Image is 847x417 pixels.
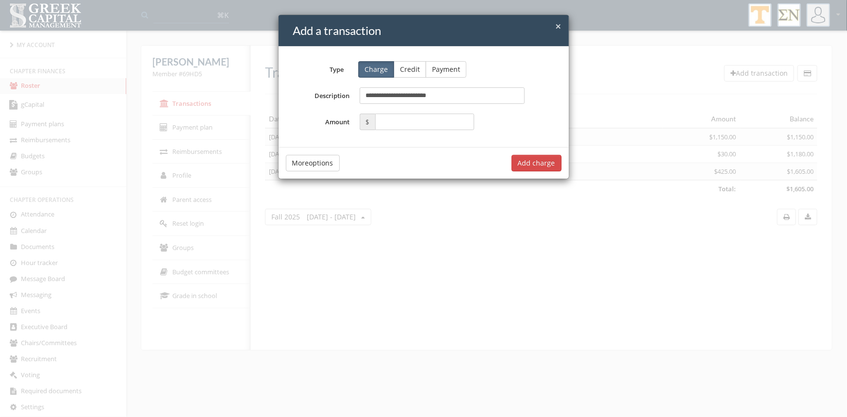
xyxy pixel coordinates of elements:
h4: Add a transaction [293,22,562,39]
label: Description [286,87,355,104]
button: Credit [394,61,426,78]
label: Type [279,62,351,74]
span: × [556,19,562,33]
button: Add charge [512,155,562,171]
span: $ [360,114,375,130]
button: Moreoptions [286,155,340,171]
label: Amount [286,114,355,130]
button: Charge [358,61,394,78]
button: Payment [426,61,466,78]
